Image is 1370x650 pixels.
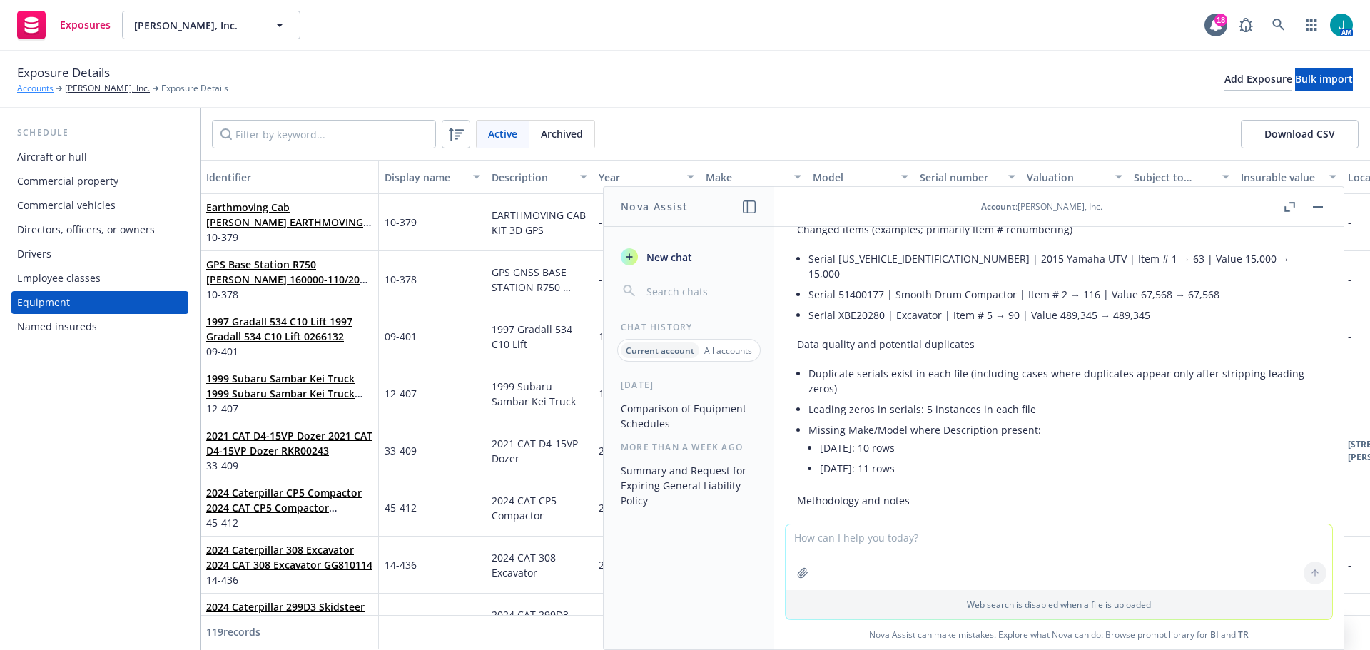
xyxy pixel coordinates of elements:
div: Named insureds [17,315,97,338]
span: 09-401 [206,344,372,359]
li: Primary match by Serial (normalized). Where missing, used a composite of Description + Make/Model... [808,519,1321,555]
span: - [1348,386,1351,401]
a: TR [1238,629,1249,641]
span: GPS GNSS BASE STATION R750 [PERSON_NAME] [492,265,572,309]
span: 10-379 [206,230,372,245]
a: Exposures [11,5,116,45]
span: 14-436 [206,572,372,587]
span: 2024 CAT CP5 Compactor [492,494,559,522]
span: EARTHMOVING CAB KIT 3D GPS [492,208,589,237]
a: BI [1210,629,1219,641]
span: 12-407 [206,401,372,416]
span: - [599,273,602,286]
div: Display name [385,170,465,185]
span: Exposures [60,19,111,31]
button: Display name [379,160,486,194]
span: GPS Base Station R750 [PERSON_NAME] 160000-110/201 GPS GNSS BASE STATION R750 [PERSON_NAME] 6504R... [206,257,372,287]
button: Subject to motor vehicle insurance law [1128,160,1235,194]
p: All accounts [704,345,752,357]
span: Exposure Details [161,82,228,95]
span: 10-378 [206,287,372,302]
div: More than a week ago [604,441,774,453]
span: - [1348,215,1351,230]
button: Description [486,160,593,194]
div: Schedule [11,126,188,140]
div: Commercial vehicles [17,194,116,217]
a: Commercial vehicles [11,194,188,217]
a: [PERSON_NAME], Inc. [65,82,150,95]
input: Filter by keyword... [212,120,436,148]
span: 33-409 [385,443,417,458]
div: Commercial property [17,170,118,193]
a: Switch app [1297,11,1326,39]
li: Serial [US_VEHICLE_IDENTIFICATION_NUMBER] | 2015 Yamaha UTV | Item # 1 → 63 | Value 15,000 → 15,000 [808,248,1321,284]
span: 13-424 [385,614,417,629]
li: Missing Make/Model where Description present: [808,420,1321,482]
a: Earthmoving Cab [PERSON_NAME] EARTHMOVING CAB KIT 3D GPS 3104J819SQ, 0585J049A5, 0155J027A4 [206,200,363,259]
li: Leading zeros in serials: 5 instances in each file [808,399,1321,420]
span: 10-379 [385,215,417,230]
li: [DATE]: 11 rows [820,458,1321,479]
a: 1997 Gradall 534 C10 Lift 1997 Gradall 534 C10 Lift 0266132 [206,315,352,343]
a: Commercial property [11,170,188,193]
div: Subject to motor vehicle insurance law [1134,170,1214,185]
span: 33-409 [206,458,372,473]
div: Drivers [17,243,51,265]
li: Serial XBE20280 | Excavator | Item # 5 → 90 | Value 489,345 → 489,345 [808,305,1321,325]
p: Current account [626,345,694,357]
div: Model [813,170,893,185]
li: [DATE]: 10 rows [820,437,1321,458]
div: Employee classes [17,267,101,290]
span: [PERSON_NAME], Inc. [134,18,258,33]
span: New chat [644,250,692,265]
a: 2021 CAT D4-15VP Dozer 2021 CAT D4-15VP Dozer RKR00243 [206,429,372,457]
button: Make [700,160,807,194]
span: Active [488,126,517,141]
span: 09-401 [385,329,417,344]
span: Earthmoving Cab [PERSON_NAME] EARTHMOVING CAB KIT 3D GPS 3104J819SQ, 0585J049A5, 0155J027A4 [206,200,372,230]
a: Aircraft or hull [11,146,188,168]
li: Serial 51400177 | Smooth Drum Compactor | Item # 2 → 116 | Value 67,568 → 67,568 [808,284,1321,305]
span: 2021 CAT D4-15VP Dozer [492,437,581,465]
span: 2024 Caterpillar 308 Excavator 2024 CAT 308 Excavator GG810114 [206,542,372,572]
h1: Nova Assist [621,199,688,214]
button: Insurable value [1235,160,1342,194]
button: Serial number [914,160,1021,194]
a: 2024 Caterpillar 308 Excavator 2024 CAT 308 Excavator GG810114 [206,543,372,572]
p: Data quality and potential duplicates [797,337,1321,352]
span: 45-412 [206,515,372,530]
span: Exposure Details [17,64,110,82]
button: [PERSON_NAME], Inc. [122,11,300,39]
div: Chat History [604,321,774,333]
button: Valuation [1021,160,1128,194]
div: Identifier [206,170,372,185]
p: Web search is disabled when a file is uploaded [794,599,1324,611]
div: : [PERSON_NAME], Inc. [981,200,1102,213]
span: - [1348,272,1351,287]
span: 1999 Subaru Sambar Kei Truck [492,380,576,408]
p: Methodology and notes [797,493,1321,508]
span: - [1348,557,1351,572]
span: 1999 [599,387,621,400]
a: Employee classes [11,267,188,290]
span: 2024 Caterpillar 299D3 Skidsteer 2024 CAT 299D3 Skidsteer B6202906 [206,599,372,629]
div: Description [492,170,572,185]
a: 2024 Caterpillar CP5 Compactor 2024 CAT CP5 Compactor 75200148 [206,486,362,529]
span: - [1348,614,1351,629]
div: [DATE] [604,379,774,391]
div: Aircraft or hull [17,146,87,168]
span: 2021 CAT D4-15VP Dozer 2021 CAT D4-15VP Dozer RKR00243 [206,428,372,458]
span: 10-378 [385,272,417,287]
a: Accounts [17,82,54,95]
li: Duplicate serials exist in each file (including cases where duplicates appear only after strippin... [808,363,1321,399]
button: Model [807,160,914,194]
a: Search [1264,11,1293,39]
a: Directors, officers, or owners [11,218,188,241]
div: Year [599,170,679,185]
